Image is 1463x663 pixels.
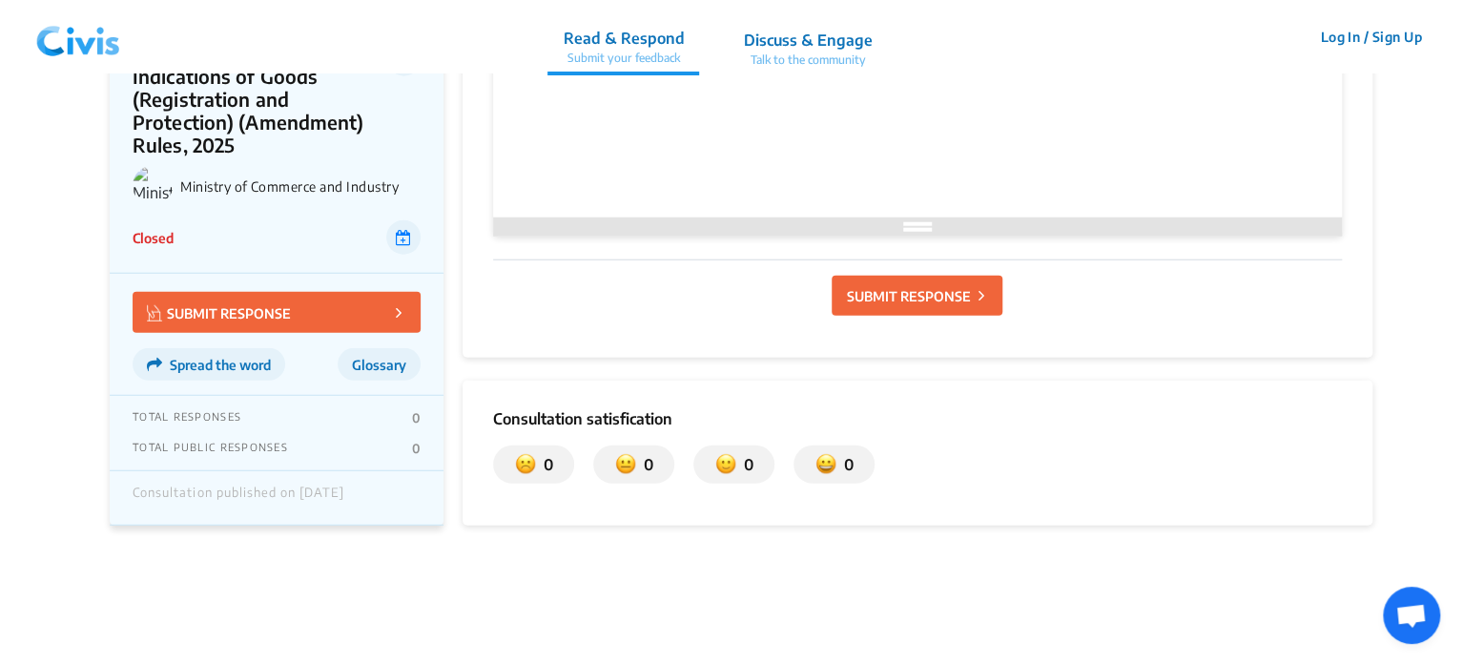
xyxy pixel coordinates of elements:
p: Closed [133,228,174,248]
img: satisfied.svg [815,453,836,476]
div: Consultation published on [DATE] [133,486,344,510]
p: Discuss & Engage [743,29,872,52]
p: TOTAL PUBLIC RESPONSES [133,441,288,456]
p: 0 [636,453,653,476]
img: Ministry of Commerce and Industry logo [133,166,173,206]
p: 0 [412,410,421,425]
button: Spread the word [133,348,285,381]
p: Submit your feedback [563,50,684,67]
img: dissatisfied.svg [515,453,536,476]
p: SUBMIT RESPONSE [147,301,291,323]
span: Glossary [352,357,406,373]
p: 0 [536,453,553,476]
img: Vector.jpg [147,305,162,321]
p: 0 [736,453,753,476]
button: Glossary [338,348,421,381]
p: Draft Geographical Indications of Goods (Registration and Protection) (Amendment) Rules, 2025 [133,42,387,156]
p: TOTAL RESPONSES [133,410,241,425]
p: SUBMIT RESPONSE [846,286,970,306]
div: Open chat [1383,587,1440,644]
p: Talk to the community [743,52,872,69]
img: somewhat_satisfied.svg [715,453,736,476]
span: Spread the word [170,357,271,373]
p: Consultation satisfication [493,407,1342,430]
button: SUBMIT RESPONSE [832,276,1002,316]
img: navlogo.png [29,9,128,66]
img: somewhat_dissatisfied.svg [615,453,636,476]
button: Log In / Sign Up [1308,22,1434,52]
p: Read & Respond [563,27,684,50]
button: SUBMIT RESPONSE [133,292,421,333]
p: 0 [412,441,421,456]
p: 0 [836,453,854,476]
p: Ministry of Commerce and Industry [180,178,421,195]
